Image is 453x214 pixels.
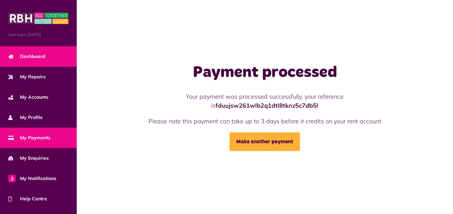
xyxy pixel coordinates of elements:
strong: fduujsw261wlb2q1dtl8tknz5c7db5l [215,102,318,109]
p: Please note this payment can take up to 3 days before it credits on your rent account [137,117,393,126]
span: Last login: [DATE] [8,32,68,38]
span: 3 [8,175,16,182]
span: My Accounts [8,94,48,101]
h1: Payment processed [137,63,393,82]
span: My Profile [8,114,43,121]
span: My Payments [8,134,50,141]
a: Make another payment [230,132,300,151]
span: My Notifications [8,175,56,182]
span: Dashboard [8,53,45,60]
span: My Repairs [8,73,46,80]
p: Your payment was processed successfully, your reference is [137,92,393,110]
span: My Enquiries [8,155,49,162]
img: MyRBH [8,12,68,25]
span: Help Centre [8,195,47,202]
